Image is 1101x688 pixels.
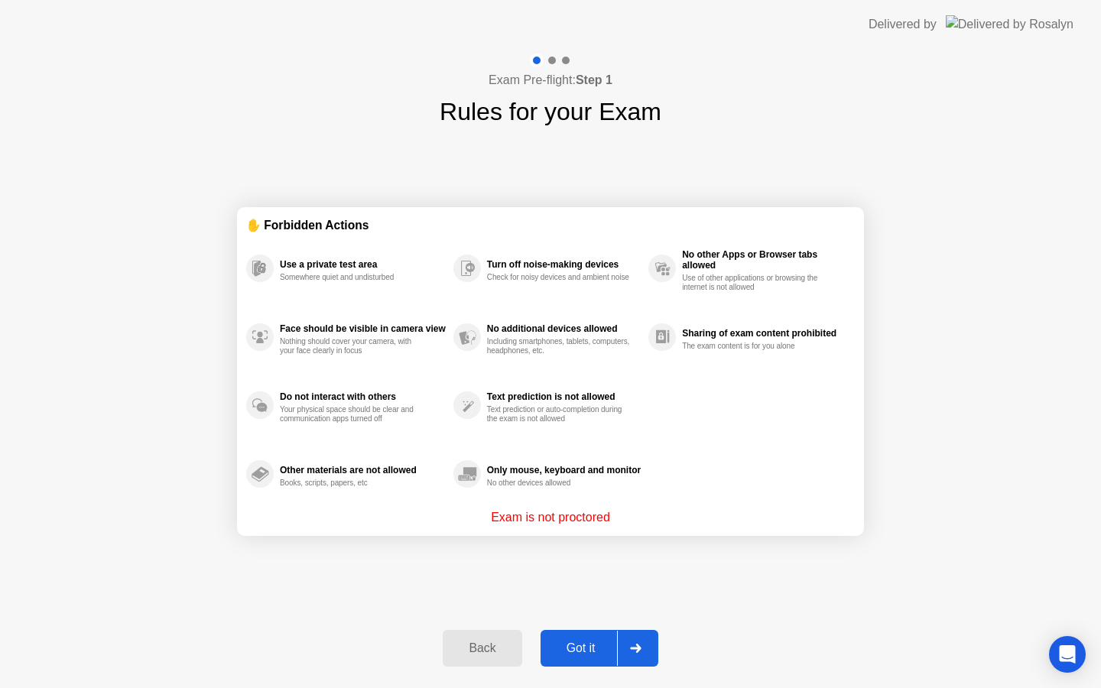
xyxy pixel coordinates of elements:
[1049,636,1086,673] div: Open Intercom Messenger
[280,479,424,488] div: Books, scripts, papers, etc
[487,391,641,402] div: Text prediction is not allowed
[682,342,827,351] div: The exam content is for you alone
[541,630,658,667] button: Got it
[440,93,661,130] h1: Rules for your Exam
[682,328,847,339] div: Sharing of exam content prohibited
[682,249,847,271] div: No other Apps or Browser tabs allowed
[545,641,617,655] div: Got it
[487,337,632,355] div: Including smartphones, tablets, computers, headphones, etc.
[487,465,641,475] div: Only mouse, keyboard and monitor
[487,479,632,488] div: No other devices allowed
[682,274,827,292] div: Use of other applications or browsing the internet is not allowed
[280,273,424,282] div: Somewhere quiet and undisturbed
[487,323,641,334] div: No additional devices allowed
[489,71,612,89] h4: Exam Pre-flight:
[443,630,521,667] button: Back
[280,405,424,424] div: Your physical space should be clear and communication apps turned off
[447,641,517,655] div: Back
[280,337,424,355] div: Nothing should cover your camera, with your face clearly in focus
[491,508,610,527] p: Exam is not proctored
[280,323,446,334] div: Face should be visible in camera view
[246,216,855,234] div: ✋ Forbidden Actions
[280,465,446,475] div: Other materials are not allowed
[946,15,1073,33] img: Delivered by Rosalyn
[487,273,632,282] div: Check for noisy devices and ambient noise
[280,391,446,402] div: Do not interact with others
[576,73,612,86] b: Step 1
[487,405,632,424] div: Text prediction or auto-completion during the exam is not allowed
[280,259,446,270] div: Use a private test area
[869,15,937,34] div: Delivered by
[487,259,641,270] div: Turn off noise-making devices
